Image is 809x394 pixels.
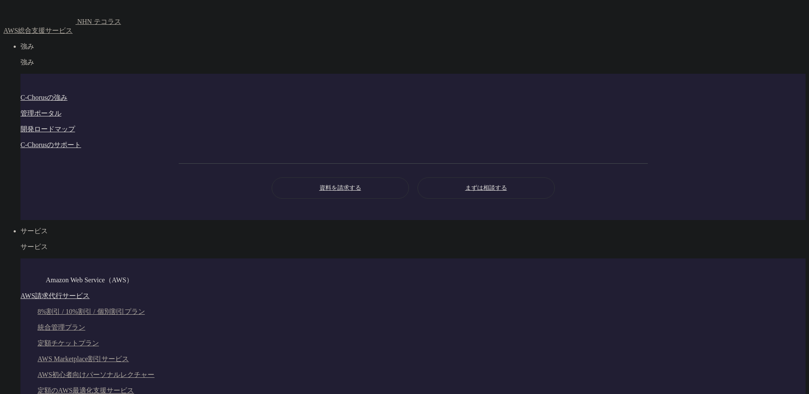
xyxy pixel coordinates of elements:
p: 強み [20,42,806,51]
a: 統合管理プラン [38,324,85,331]
a: AWS初心者向けパーソナルレクチャー [38,371,154,378]
a: 資料を請求する [272,177,409,199]
img: AWS総合支援サービス C-Chorus [3,3,75,24]
img: Amazon Web Service（AWS） [20,258,44,282]
a: 8%割引 / 10%割引 / 個別割引プラン [38,308,145,315]
a: 定額のAWS最適化支援サービス [38,387,134,394]
a: 開発ロードマップ [20,125,75,133]
a: AWS請求代行サービス [20,292,90,299]
p: 強み [20,58,806,67]
a: C-Chorusのサポート [20,141,81,148]
a: 管理ポータル [20,110,61,117]
p: サービス [20,243,806,252]
a: C-Chorusの強み [20,94,67,101]
span: Amazon Web Service（AWS） [46,276,133,284]
a: 定額チケットプラン [38,339,99,347]
a: AWS総合支援サービス C-Chorus NHN テコラスAWS総合支援サービス [3,18,121,34]
a: AWS Marketplace割引サービス [38,355,129,362]
a: まずは相談する [418,177,555,199]
p: サービス [20,227,806,236]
